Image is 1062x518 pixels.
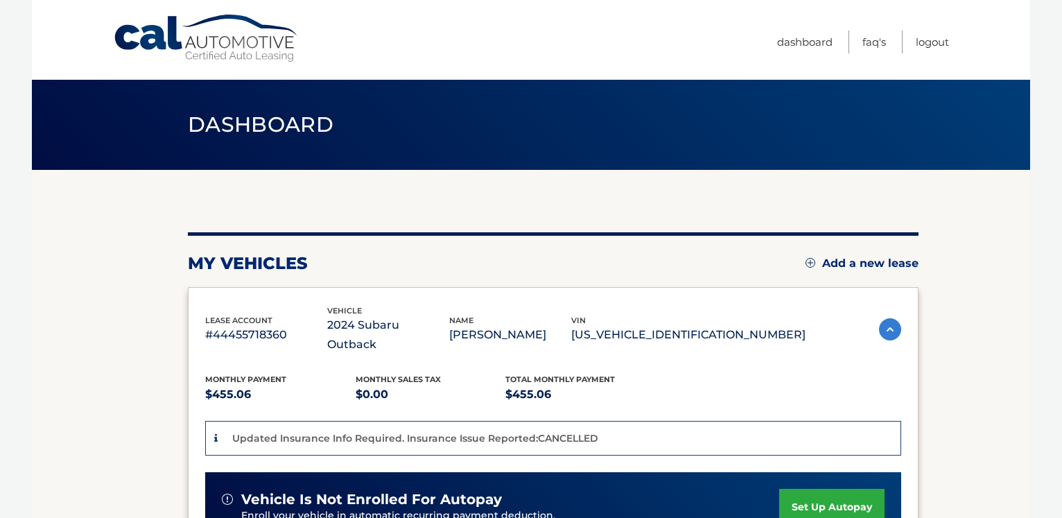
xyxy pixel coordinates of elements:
span: Total Monthly Payment [505,374,615,384]
p: [PERSON_NAME] [449,325,571,345]
p: $455.06 [505,385,656,404]
span: name [449,316,473,325]
p: Updated Insurance Info Required. Insurance Issue Reported:CANCELLED [232,432,598,444]
p: [US_VEHICLE_IDENTIFICATION_NUMBER] [571,325,806,345]
a: Logout [916,31,949,53]
span: Dashboard [188,112,333,137]
a: FAQ's [862,31,886,53]
span: vehicle [327,306,362,316]
p: #44455718360 [205,325,327,345]
p: $455.06 [205,385,356,404]
a: Cal Automotive [113,14,300,63]
p: 2024 Subaru Outback [327,316,449,354]
img: accordion-active.svg [879,318,901,340]
span: lease account [205,316,272,325]
h2: my vehicles [188,253,308,274]
span: vehicle is not enrolled for autopay [241,491,502,508]
span: Monthly Payment [205,374,286,384]
p: $0.00 [356,385,506,404]
a: Add a new lease [806,257,919,270]
img: alert-white.svg [222,494,233,505]
a: Dashboard [777,31,833,53]
span: Monthly sales Tax [356,374,441,384]
img: add.svg [806,258,815,268]
span: vin [571,316,586,325]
